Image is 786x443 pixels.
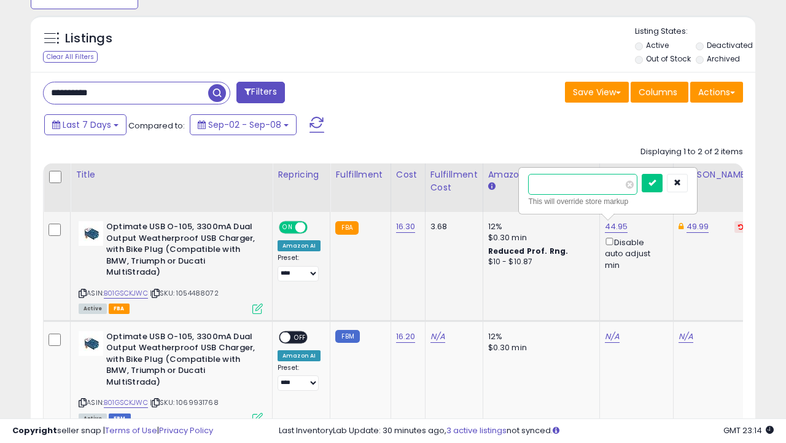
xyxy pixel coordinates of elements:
button: Actions [690,82,743,103]
button: Sep-02 - Sep-08 [190,114,297,135]
small: Amazon Fees. [488,181,496,192]
div: Displaying 1 to 2 of 2 items [640,146,743,158]
span: OFF [290,332,310,342]
div: Amazon Fees [488,168,594,181]
a: 44.95 [605,221,628,233]
a: N/A [679,331,693,343]
a: N/A [430,331,445,343]
small: FBM [335,330,359,343]
div: Fulfillment [335,168,385,181]
div: Repricing [278,168,325,181]
a: 16.20 [396,331,416,343]
b: Reduced Prof. Rng. [488,246,569,256]
div: $10 - $10.87 [488,257,590,267]
div: [PERSON_NAME] [679,168,752,181]
span: ON [280,222,295,233]
a: Terms of Use [105,425,157,436]
span: OFF [306,222,325,233]
div: Amazon AI [278,350,321,361]
span: | SKU: 1069931768 [150,398,219,407]
a: Privacy Policy [159,425,213,436]
img: 419jou5+n1L._SL40_.jpg [79,331,103,356]
div: Preset: [278,364,321,391]
span: FBA [109,304,130,314]
div: 12% [488,221,590,232]
button: Last 7 Days [44,114,126,135]
span: Last 7 Days [63,119,111,131]
div: This will override store markup [528,195,688,208]
span: Compared to: [128,120,185,131]
strong: Copyright [12,425,57,436]
span: 2025-09-16 23:14 GMT [723,425,774,436]
a: B01GSCKJWC [104,288,148,299]
label: Deactivated [707,40,753,50]
small: FBA [335,221,358,235]
label: Out of Stock [646,53,691,64]
a: N/A [605,331,620,343]
button: Save View [565,82,629,103]
label: Archived [707,53,740,64]
span: Columns [639,86,677,98]
div: ASIN: [79,221,263,312]
span: Sep-02 - Sep-08 [208,119,281,131]
div: Title [76,168,267,181]
a: 16.30 [396,221,416,233]
img: 419jou5+n1L._SL40_.jpg [79,221,103,246]
div: seller snap | | [12,425,213,437]
div: Preset: [278,254,321,281]
label: Active [646,40,669,50]
div: Last InventoryLab Update: 30 minutes ago, not synced. [279,425,774,437]
button: Columns [631,82,688,103]
button: Filters [236,82,284,103]
div: Fulfillment Cost [430,168,478,194]
span: | SKU: 1054488072 [150,288,219,298]
h5: Listings [65,30,112,47]
div: Clear All Filters [43,51,98,63]
div: Cost [396,168,420,181]
p: Listing States: [635,26,755,37]
a: B01GSCKJWC [104,398,148,408]
div: 3.68 [430,221,473,232]
div: Amazon AI [278,240,321,251]
span: All listings currently available for purchase on Amazon [79,304,107,314]
div: $0.30 min [488,342,590,353]
b: Optimate USB O-105, 3300mA Dual Output Weatherproof USB Charger, with Bike Plug (Compatible with ... [106,331,255,391]
a: 49.99 [687,221,709,233]
a: 3 active listings [446,425,507,436]
div: 12% [488,331,590,342]
b: Optimate USB O-105, 3300mA Dual Output Weatherproof USB Charger, with Bike Plug (Compatible with ... [106,221,255,281]
div: $0.30 min [488,232,590,243]
div: Disable auto adjust min [605,235,664,271]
